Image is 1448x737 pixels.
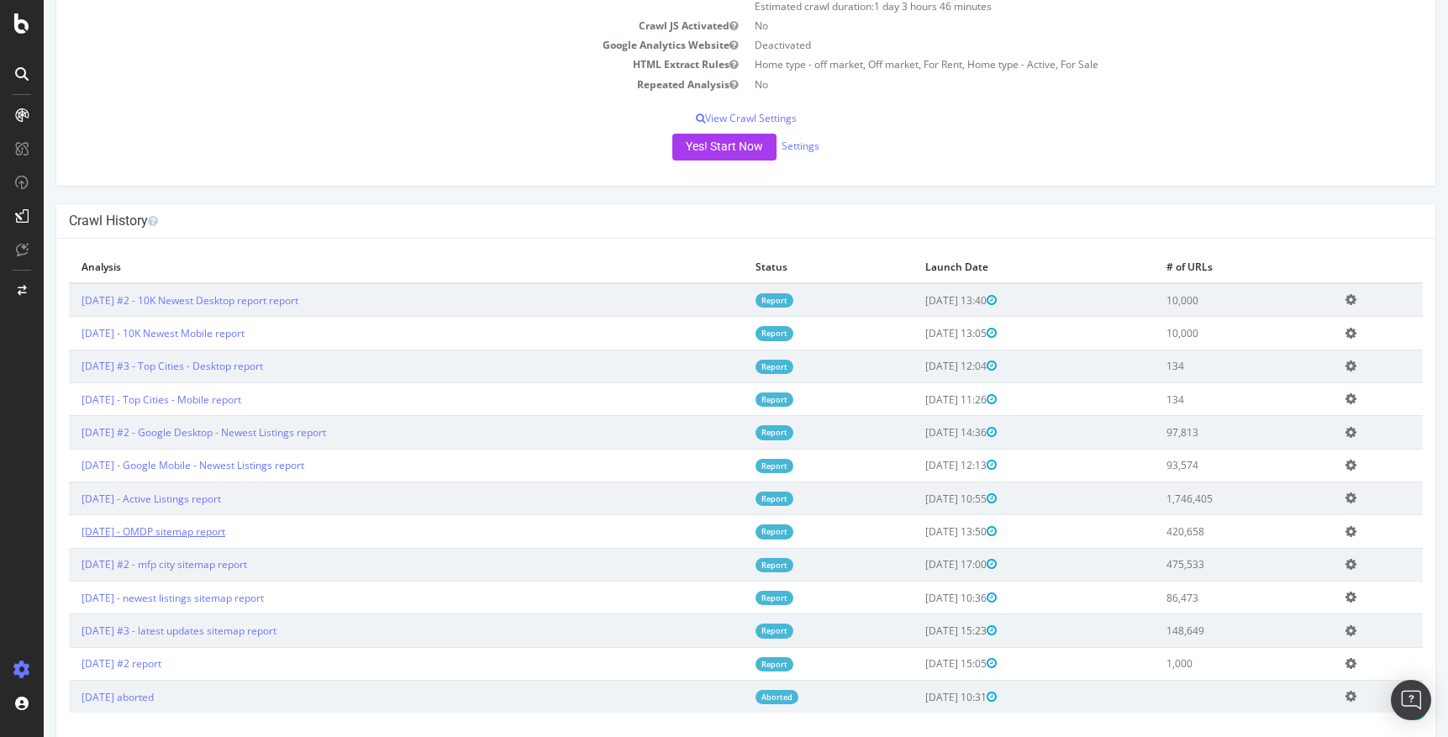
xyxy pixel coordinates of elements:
th: Status [699,251,869,283]
span: [DATE] 10:31 [882,690,953,704]
span: [DATE] 10:36 [882,591,953,605]
span: [DATE] 12:13 [882,458,953,472]
a: [DATE] #2 report [38,656,118,671]
td: 134 [1110,350,1288,382]
a: Report [712,524,750,539]
a: Settings [738,139,776,153]
a: [DATE] #3 - latest updates sitemap report [38,624,233,638]
a: [DATE] - newest listings sitemap report [38,591,220,605]
th: Analysis [25,251,699,283]
td: No [703,75,1380,94]
p: View Crawl Settings [25,111,1379,125]
td: 134 [1110,383,1288,416]
a: [DATE] - 10K Newest Mobile report [38,326,201,340]
a: Report [712,326,750,340]
span: [DATE] 10:55 [882,492,953,506]
a: [DATE] - Active Listings report [38,492,177,506]
a: Report [712,392,750,407]
td: 97,813 [1110,416,1288,449]
span: [DATE] 13:05 [882,326,953,340]
td: 93,574 [1110,449,1288,482]
td: Crawl JS Activated [25,16,703,35]
span: [DATE] 17:00 [882,557,953,571]
span: [DATE] 13:40 [882,293,953,308]
span: [DATE] 11:26 [882,392,953,407]
td: No [703,16,1380,35]
span: [DATE] 12:04 [882,359,953,373]
td: Home type - off market, Off market, For Rent, Home type - Active, For Sale [703,55,1380,74]
td: Deactivated [703,35,1380,55]
a: Report [712,360,750,374]
a: Report [712,624,750,638]
span: [DATE] 14:36 [882,425,953,440]
h4: Crawl History [25,213,1379,229]
a: Report [712,293,750,308]
td: 1,746,405 [1110,482,1288,515]
a: [DATE] #2 - 10K Newest Desktop report report [38,293,255,308]
span: [DATE] 15:05 [882,656,953,671]
a: [DATE] - Google Mobile - Newest Listings report [38,458,261,472]
a: Report [712,591,750,605]
a: [DATE] - Top Cities - Mobile report [38,392,197,407]
td: 86,473 [1110,582,1288,614]
td: 10,000 [1110,317,1288,350]
td: 148,649 [1110,614,1288,647]
a: [DATE] aborted [38,690,110,704]
a: Report [712,657,750,671]
a: Report [712,459,750,473]
td: Repeated Analysis [25,75,703,94]
button: Yes! Start Now [629,134,733,161]
a: [DATE] - OMDP sitemap report [38,524,182,539]
div: Open Intercom Messenger [1391,680,1431,720]
th: # of URLs [1110,251,1288,283]
td: 420,658 [1110,515,1288,548]
th: Launch Date [869,251,1110,283]
td: 1,000 [1110,647,1288,680]
a: Report [712,492,750,506]
span: [DATE] 13:50 [882,524,953,539]
td: Google Analytics Website [25,35,703,55]
a: [DATE] #2 - mfp city sitemap report [38,557,203,571]
span: [DATE] 15:23 [882,624,953,638]
td: 475,533 [1110,548,1288,581]
td: 10,000 [1110,283,1288,317]
a: [DATE] #2 - Google Desktop - Newest Listings report [38,425,282,440]
a: Aborted [712,690,755,704]
a: [DATE] #3 - Top Cities - Desktop report [38,359,219,373]
td: HTML Extract Rules [25,55,703,74]
a: Report [712,425,750,440]
a: Report [712,558,750,572]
